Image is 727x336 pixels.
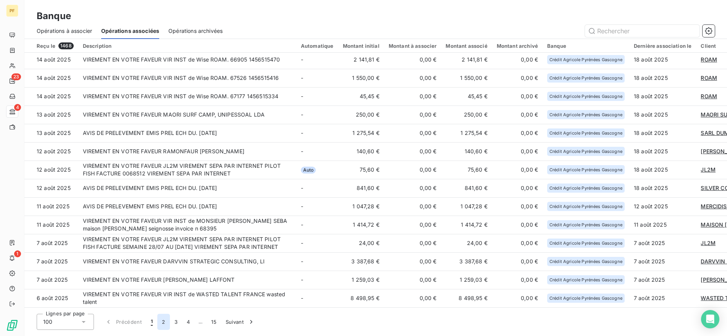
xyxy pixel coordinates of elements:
[296,197,338,216] td: -
[701,239,716,247] a: JL2M
[629,106,696,124] td: 18 août 2025
[24,50,78,69] td: 14 août 2025
[549,259,622,264] span: Crédit Agricole Pyrénées Gascogne
[194,316,207,328] span: …
[338,161,384,179] td: 75,60 €
[492,216,543,234] td: 0,00 €
[701,75,717,81] span: ROAM
[11,73,21,80] span: 23
[701,166,716,174] a: JL2M
[296,216,338,234] td: -
[629,87,696,106] td: 18 août 2025
[338,252,384,271] td: 3 387,68 €
[343,43,380,49] div: Montant initial
[78,252,296,271] td: VIREMENT EN VOTRE FAVEUR DARVVIN STRATEGIC CONSULTING, LI
[492,271,543,289] td: 0,00 €
[629,271,696,289] td: 7 août 2025
[296,271,338,289] td: -
[497,43,538,49] div: Montant archivé
[441,252,492,271] td: 3 387,68 €
[549,57,622,62] span: Crédit Agricole Pyrénées Gascogne
[629,289,696,307] td: 7 août 2025
[549,222,622,227] span: Crédit Agricole Pyrénées Gascogne
[549,112,622,117] span: Crédit Agricole Pyrénées Gascogne
[549,241,622,245] span: Crédit Agricole Pyrénées Gascogne
[384,197,441,216] td: 0,00 €
[78,234,296,252] td: VIREMENT EN VOTRE FAVEUR JL2M VIREMENT SEPA PAR INTERNET PILOT FISH FACTURE SEMAINE 28/07 AU [DAT...
[629,179,696,197] td: 18 août 2025
[338,234,384,252] td: 24,00 €
[146,314,157,330] button: 1
[78,161,296,179] td: VIREMENT EN VOTRE FAVEUR JL2M VIREMENT SEPA PAR INTERNET PILOT FISH FACTURE 0068512 VIREMENT SEPA...
[296,87,338,106] td: -
[296,69,338,87] td: -
[296,106,338,124] td: -
[441,271,492,289] td: 1 259,03 €
[384,179,441,197] td: 0,00 €
[629,124,696,142] td: 18 août 2025
[441,216,492,234] td: 1 414,72 €
[6,319,18,331] img: Logo LeanPay
[24,179,78,197] td: 12 août 2025
[78,50,296,69] td: VIREMENT EN VOTRE FAVEUR VIR INST de Wise ROAM. 66905 1456515470
[389,43,437,49] div: Montant à associer
[338,271,384,289] td: 1 259,03 €
[629,252,696,271] td: 7 août 2025
[170,314,182,330] button: 3
[384,142,441,161] td: 0,00 €
[151,318,153,326] span: 1
[549,149,622,154] span: Crédit Agricole Pyrénées Gascogne
[549,94,622,99] span: Crédit Agricole Pyrénées Gascogne
[37,27,92,35] span: Opérations à associer
[83,43,292,49] div: Description
[701,240,716,246] span: JL2M
[441,142,492,161] td: 140,60 €
[296,124,338,142] td: -
[441,124,492,142] td: 1 275,54 €
[549,296,622,300] span: Crédit Agricole Pyrénées Gascogne
[37,42,74,49] div: Reçu le
[441,179,492,197] td: 841,60 €
[384,50,441,69] td: 0,00 €
[338,87,384,106] td: 45,45 €
[441,234,492,252] td: 24,00 €
[24,87,78,106] td: 14 août 2025
[338,197,384,216] td: 1 047,28 €
[24,252,78,271] td: 7 août 2025
[207,314,221,330] button: 15
[384,252,441,271] td: 0,00 €
[492,87,543,106] td: 0,00 €
[549,186,622,190] span: Crédit Agricole Pyrénées Gascogne
[549,204,622,209] span: Crédit Agricole Pyrénées Gascogne
[338,142,384,161] td: 140,60 €
[296,142,338,161] td: -
[701,310,719,328] div: Open Intercom Messenger
[492,124,543,142] td: 0,00 €
[338,124,384,142] td: 1 275,54 €
[14,104,21,111] span: 4
[701,74,717,82] a: ROAM
[441,289,492,307] td: 8 498,95 €
[296,179,338,197] td: -
[338,289,384,307] td: 8 498,95 €
[629,197,696,216] td: 12 août 2025
[78,87,296,106] td: VIREMENT EN VOTRE FAVEUR VIR INST de Wise ROAM. 67177 1456515334
[549,131,622,135] span: Crédit Agricole Pyrénées Gascogne
[384,106,441,124] td: 0,00 €
[221,314,260,330] button: Suivant
[78,197,296,216] td: AVIS DE PRELEVEMENT EMIS PREL ECH DU. [DATE]
[100,314,146,330] button: Précédent
[101,27,159,35] span: Opérations associées
[441,50,492,69] td: 2 141,81 €
[384,289,441,307] td: 0,00 €
[492,179,543,197] td: 0,00 €
[701,93,717,99] span: ROAM
[338,69,384,87] td: 1 550,00 €
[78,216,296,234] td: VIREMENT EN VOTRE FAVEUR VIR INST de MONSIEUR [PERSON_NAME] SEBA maison [PERSON_NAME] seignosse i...
[701,56,717,63] span: ROAM
[24,234,78,252] td: 7 août 2025
[58,42,74,49] span: 1468
[338,50,384,69] td: 2 141,81 €
[78,289,296,307] td: VIREMENT EN VOTRE FAVEUR VIR INST de WASTED TALENT FRANCE wasted talent
[585,25,700,37] input: Rechercher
